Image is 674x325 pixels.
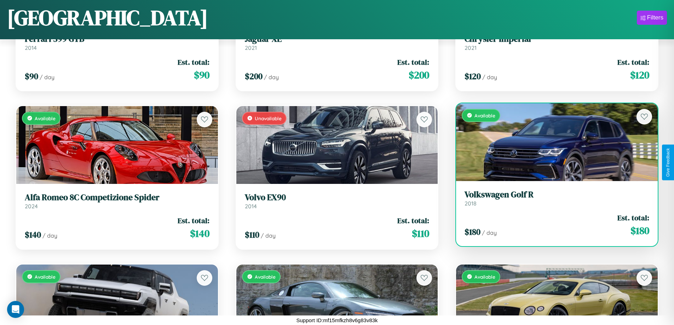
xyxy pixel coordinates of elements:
[255,274,276,280] span: Available
[409,68,429,82] span: $ 200
[25,192,209,210] a: Alfa Romeo 8C Competizione Spider2024
[482,74,497,81] span: / day
[245,229,259,240] span: $ 110
[35,274,56,280] span: Available
[647,14,663,21] div: Filters
[465,200,477,207] span: 2018
[25,34,209,44] h3: Ferrari 599 GTB
[630,68,649,82] span: $ 120
[7,3,208,32] h1: [GEOGRAPHIC_DATA]
[25,34,209,51] a: Ferrari 599 GTB2014
[465,190,649,207] a: Volkswagen Golf R2018
[666,148,670,177] div: Give Feedback
[465,44,477,51] span: 2021
[190,226,209,240] span: $ 140
[25,70,38,82] span: $ 90
[25,229,41,240] span: $ 140
[245,34,430,44] h3: Jaguar XE
[630,224,649,238] span: $ 180
[465,70,481,82] span: $ 120
[245,203,257,210] span: 2014
[25,192,209,203] h3: Alfa Romeo 8C Competizione Spider
[474,112,495,118] span: Available
[261,232,276,239] span: / day
[245,34,430,51] a: Jaguar XE2021
[617,213,649,223] span: Est. total:
[7,301,24,318] div: Open Intercom Messenger
[296,315,378,325] p: Support ID: mf15mfkzh8v6g83v83k
[245,192,430,210] a: Volvo EX902014
[40,74,54,81] span: / day
[465,34,649,51] a: Chrysler Imperial2021
[482,229,497,236] span: / day
[465,226,480,238] span: $ 180
[194,68,209,82] span: $ 90
[397,215,429,226] span: Est. total:
[245,70,263,82] span: $ 200
[42,232,57,239] span: / day
[245,44,257,51] span: 2021
[637,11,667,25] button: Filters
[465,34,649,44] h3: Chrysler Imperial
[264,74,279,81] span: / day
[465,190,649,200] h3: Volkswagen Golf R
[412,226,429,240] span: $ 110
[255,115,282,121] span: Unavailable
[474,274,495,280] span: Available
[178,215,209,226] span: Est. total:
[25,203,38,210] span: 2024
[617,57,649,67] span: Est. total:
[397,57,429,67] span: Est. total:
[245,192,430,203] h3: Volvo EX90
[25,44,37,51] span: 2014
[35,115,56,121] span: Available
[178,57,209,67] span: Est. total:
